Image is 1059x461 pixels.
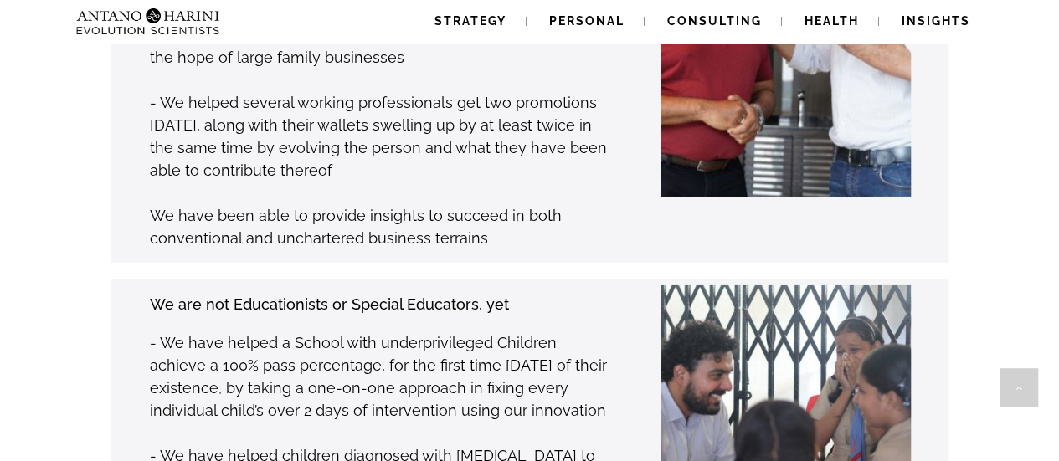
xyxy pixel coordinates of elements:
p: - We have helped a School with underprivileged Children achieve a 100% pass percentage, for the f... [150,331,608,422]
span: Insights [902,14,970,28]
p: We have been able to provide insights to succeed in both conventional and unchartered business te... [150,204,608,249]
p: - We have helped the 2nd generation to bootstrap and become the hope of large family businesses [150,23,608,69]
span: Consulting [667,14,762,28]
span: Personal [549,14,625,28]
span: Strategy [434,14,506,28]
p: - We helped several working professionals get two promotions [DATE], along with their wallets swe... [150,91,608,182]
span: Health [805,14,859,28]
strong: We are not Educationists or Special Educators, yet [150,295,509,313]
